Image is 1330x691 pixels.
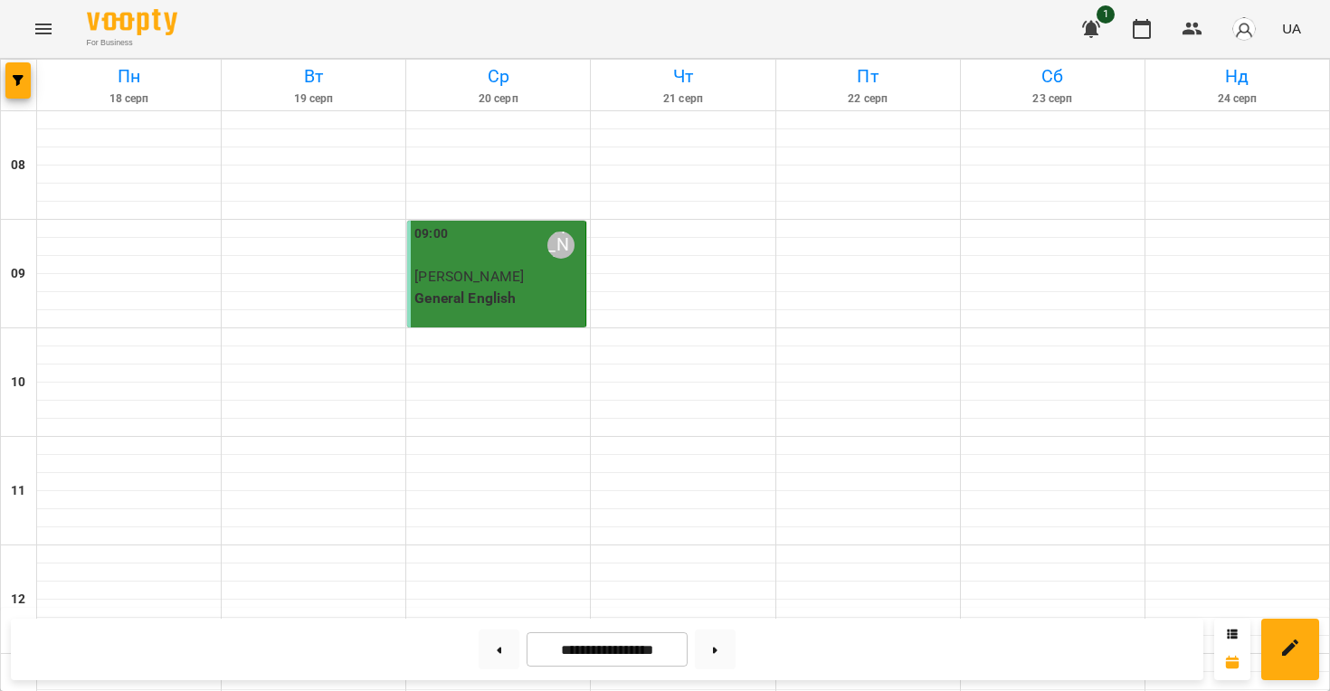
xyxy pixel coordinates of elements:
[1231,16,1257,42] img: avatar_s.png
[1097,5,1115,24] span: 1
[779,90,957,108] h6: 22 серп
[779,62,957,90] h6: Пт
[594,90,772,108] h6: 21 серп
[87,37,177,49] span: For Business
[40,62,218,90] h6: Пн
[40,90,218,108] h6: 18 серп
[414,288,582,309] p: General English
[594,62,772,90] h6: Чт
[547,232,575,259] div: Балан Софія
[964,90,1142,108] h6: 23 серп
[1148,90,1326,108] h6: 24 серп
[1282,19,1301,38] span: UA
[22,7,65,51] button: Menu
[87,9,177,35] img: Voopty Logo
[1148,62,1326,90] h6: Нд
[414,224,448,244] label: 09:00
[11,156,25,175] h6: 08
[964,62,1142,90] h6: Сб
[1275,12,1308,45] button: UA
[11,481,25,501] h6: 11
[224,90,403,108] h6: 19 серп
[414,268,524,285] span: [PERSON_NAME]
[11,590,25,610] h6: 12
[409,62,587,90] h6: Ср
[224,62,403,90] h6: Вт
[11,373,25,393] h6: 10
[409,90,587,108] h6: 20 серп
[11,264,25,284] h6: 09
